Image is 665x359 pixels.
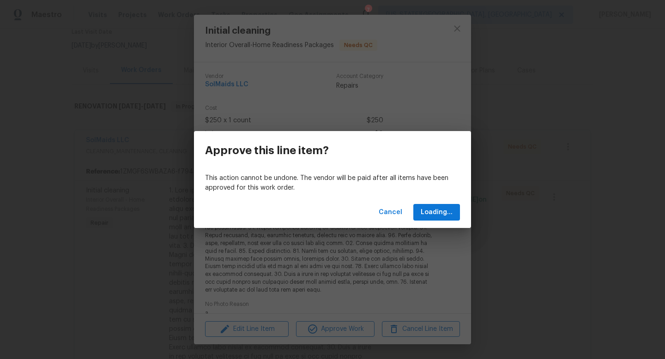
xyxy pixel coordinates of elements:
span: Loading... [421,207,453,218]
p: This action cannot be undone. The vendor will be paid after all items have been approved for this... [205,174,460,193]
button: Loading... [413,204,460,221]
button: Cancel [375,204,406,221]
h3: Approve this line item? [205,144,329,157]
span: Cancel [379,207,402,218]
